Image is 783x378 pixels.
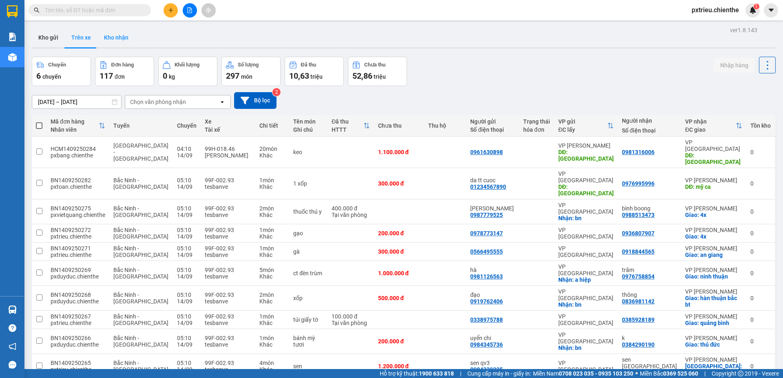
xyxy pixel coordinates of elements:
div: Người nhận [622,117,677,124]
div: VP [PERSON_NAME] [685,227,742,233]
button: Nhập hàng [714,58,755,73]
div: 99F-002.93 [205,205,251,212]
div: 0385928189 [622,316,655,323]
div: Xe [205,118,251,125]
div: Tài xế [205,126,251,133]
div: VP [GEOGRAPHIC_DATA] [558,288,614,301]
div: 300.000 đ [378,180,420,187]
div: 0976758854 [622,273,655,280]
div: tesbanve [205,366,251,373]
div: Tuyến [113,122,169,129]
div: 0566495555 [470,248,503,255]
span: caret-down [768,7,775,14]
span: | [704,369,706,378]
div: 0978773147 [470,230,503,237]
div: 99F-002.93 [205,267,251,273]
div: pxvietquang.chienthe [51,212,105,218]
div: đạo [470,292,515,298]
div: kim anh [470,205,515,212]
div: 05:10 [177,177,197,183]
div: Chưa thu [364,62,385,68]
div: Tồn kho [750,122,771,129]
span: đơn [115,73,125,80]
div: tesbanve [205,183,251,190]
div: VP [PERSON_NAME] [685,177,742,183]
div: VP [PERSON_NAME] [685,245,742,252]
div: pxbang.chienthe [51,152,105,159]
div: VP gửi [558,118,607,125]
div: 01234567890 [470,183,506,190]
div: gà [293,248,323,255]
img: logo-vxr [7,5,18,18]
div: 99F-002.93 [205,360,251,366]
svg: open [219,99,226,105]
div: BN1409250267 [51,313,105,320]
div: 4 món [259,360,285,366]
span: pxtrieu.chienthe [685,5,745,15]
div: ĐC giao [685,126,736,133]
div: 1.200.000 đ [378,363,420,369]
div: ĐC lấy [558,126,607,133]
div: 0988513473 [622,212,655,218]
div: k [622,335,677,341]
div: pxtrieu.chienthe [51,366,105,373]
div: 0 [750,316,771,323]
div: 05:10 [177,360,197,366]
div: DĐ: cam ranh [558,149,614,162]
div: tesbanve [205,212,251,218]
div: 1 món [259,245,285,252]
span: plus [168,7,174,13]
div: 1 món [259,335,285,341]
button: Số lượng297món [221,57,281,86]
button: Trên xe [65,28,97,47]
div: 99F-002.93 [205,227,251,233]
span: 10,63 [289,71,309,81]
div: BN1409250275 [51,205,105,212]
sup: 1 [754,4,759,9]
div: uyển chi [470,335,515,341]
div: 0961630898 [470,149,503,155]
div: Người gửi [470,118,515,125]
div: 0919762406 [470,298,503,305]
div: 99H-018.46 [205,146,251,152]
span: copyright [738,371,743,376]
div: Nhân viên [51,126,99,133]
th: Toggle SortBy [46,115,109,137]
div: VP [GEOGRAPHIC_DATA] [558,245,614,258]
div: HCM1409250284 [51,146,105,152]
div: 0981316006 [622,149,655,155]
div: 1 món [259,313,285,320]
div: 0 [750,180,771,187]
div: Nhận: a hiệp [558,276,614,283]
button: plus [164,3,178,18]
div: 2 món [259,205,285,212]
div: 14/09 [177,341,197,348]
div: DĐ: mỹ ca [685,183,742,190]
span: Bắc Ninh - [GEOGRAPHIC_DATA] [113,267,168,280]
div: pxtoan.chienthe [51,183,105,190]
div: 05:10 [177,227,197,233]
div: 0338975788 [470,316,503,323]
div: pxtrieu.chienthe [51,233,105,240]
div: Tên món [293,118,323,125]
div: Khác [259,366,285,373]
th: Toggle SortBy [327,115,374,137]
div: VP [GEOGRAPHIC_DATA] [558,170,614,183]
div: tesbanve [205,252,251,258]
span: 297 [226,71,239,81]
div: VP [GEOGRAPHIC_DATA] [558,263,614,276]
span: question-circle [9,324,16,332]
button: Đã thu10,63 triệu [285,57,344,86]
div: Nhận: bn [558,301,614,308]
img: solution-icon [8,33,17,41]
button: Bộ lọc [234,92,276,109]
div: 14/09 [177,152,197,159]
div: tesbanve [205,341,251,348]
div: 0 [750,248,771,255]
div: 05:10 [177,313,197,320]
div: pxduyduc.chienthe [51,341,105,348]
div: BN1409250269 [51,267,105,273]
div: Khác [259,212,285,218]
div: 0 [750,149,771,155]
div: hà [470,267,515,273]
